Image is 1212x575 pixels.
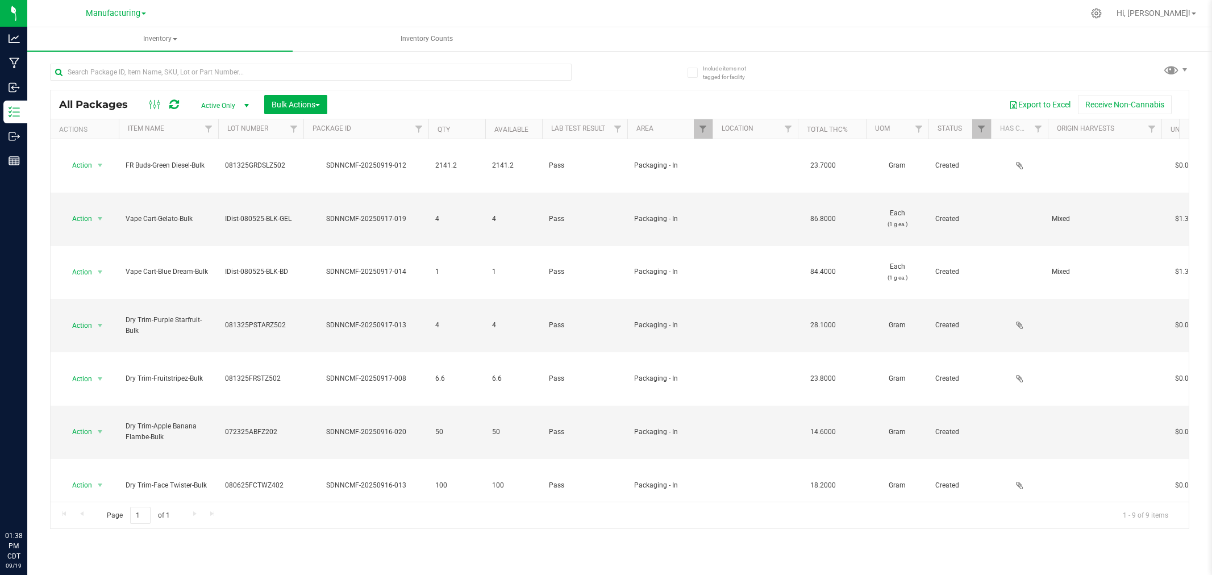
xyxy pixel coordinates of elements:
span: Action [62,211,93,227]
span: 86.8000 [805,211,842,227]
span: Packaging - In [634,480,706,491]
span: IDist-080525-BLK-BD [225,266,297,277]
span: 100 [492,480,535,491]
a: Lab Test Result [551,124,605,132]
a: UOM [875,124,890,132]
span: 84.4000 [805,264,842,280]
span: Manufacturing [86,9,140,18]
span: Pass [549,160,620,171]
span: 080625FCTWZ402 [225,480,297,491]
span: 50 [435,427,478,438]
span: Bulk Actions [272,100,320,109]
div: SDNNCMF-20250917-008 [302,373,430,384]
span: Action [62,477,93,493]
span: Vape Cart-Blue Dream-Bulk [126,266,211,277]
inline-svg: Inbound [9,82,20,93]
span: select [93,211,107,227]
a: Filter [410,119,428,139]
span: Each [873,261,922,283]
div: Manage settings [1089,8,1103,19]
span: select [93,264,107,280]
span: Dry Trim-Face Twister-Bulk [126,480,211,491]
span: Dry Trim-Apple Banana Flambe-Bulk [126,421,211,443]
span: Created [935,214,984,224]
p: (1 g ea.) [873,219,922,230]
a: Total THC% [807,126,848,134]
a: Package ID [313,124,351,132]
span: 50 [492,427,535,438]
a: Origin Harvests [1057,124,1114,132]
a: Filter [694,119,713,139]
span: Include items not tagged for facility [703,64,760,81]
span: Pass [549,266,620,277]
span: IDist-080525-BLK-GEL [225,214,297,224]
span: select [93,318,107,334]
span: Gram [873,480,922,491]
inline-svg: Reports [9,155,20,166]
span: Created [935,427,984,438]
iframe: Resource center [11,484,45,518]
span: 28.1000 [805,317,842,334]
a: Filter [910,119,928,139]
button: Bulk Actions [264,95,327,114]
a: Inventory [27,27,293,51]
span: Action [62,318,93,334]
span: 23.7000 [805,157,842,174]
span: Pass [549,427,620,438]
span: Packaging - In [634,427,706,438]
span: 072325ABFZ202 [225,427,297,438]
span: Created [935,320,984,331]
span: All Packages [59,98,139,111]
span: 1 [492,266,535,277]
span: 4 [492,214,535,224]
span: Action [62,264,93,280]
div: Actions [59,126,114,134]
span: Created [935,266,984,277]
p: 09/19 [5,561,22,570]
input: Search Package ID, Item Name, SKU, Lot or Part Number... [50,64,572,81]
span: Dry Trim-Purple Starfruit-Bulk [126,315,211,336]
div: SDNNCMF-20250919-012 [302,160,430,171]
span: Dry Trim-Fruitstripez-Bulk [126,373,211,384]
inline-svg: Manufacturing [9,57,20,69]
span: 4 [435,320,478,331]
span: Gram [873,320,922,331]
span: Gram [873,373,922,384]
span: Packaging - In [634,373,706,384]
span: Gram [873,160,922,171]
a: Item Name [128,124,164,132]
span: 14.6000 [805,424,842,440]
span: Pass [549,373,620,384]
span: FR Buds-Green Diesel-Bulk [126,160,211,171]
span: Gram [873,427,922,438]
span: Created [935,373,984,384]
th: Has COA [991,119,1048,139]
span: 100 [435,480,478,491]
span: Packaging - In [634,214,706,224]
span: 081325GRDSLZ502 [225,160,297,171]
span: Packaging - In [634,160,706,171]
span: select [93,424,107,440]
span: 18.2000 [805,477,842,494]
span: 1 [435,266,478,277]
span: Hi, [PERSON_NAME]! [1117,9,1190,18]
button: Receive Non-Cannabis [1078,95,1172,114]
span: Vape Cart-Gelato-Bulk [126,214,211,224]
span: Created [935,480,984,491]
span: Pass [549,320,620,331]
div: Value 1: Mixed [1052,266,1158,277]
div: SDNNCMF-20250917-013 [302,320,430,331]
span: Packaging - In [634,320,706,331]
a: Unit Cost [1171,126,1205,134]
span: Inventory Counts [385,34,468,44]
a: Filter [609,119,627,139]
span: Packaging - In [634,266,706,277]
span: Created [935,160,984,171]
span: 4 [435,214,478,224]
div: Value 1: Mixed [1052,214,1158,224]
span: select [93,371,107,387]
a: Filter [779,119,798,139]
span: Action [62,371,93,387]
a: Qty [438,126,450,134]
